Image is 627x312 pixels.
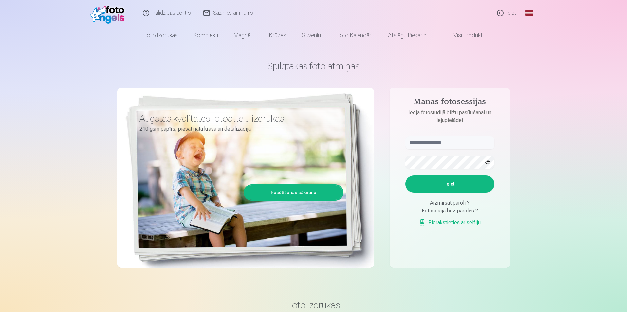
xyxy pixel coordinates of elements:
[435,26,491,45] a: Visi produkti
[226,26,261,45] a: Magnēti
[399,109,501,124] p: Ieeja fotostudijā bilžu pasūtīšanai un lejupielādei
[405,175,494,193] button: Ieiet
[186,26,226,45] a: Komplekti
[329,26,380,45] a: Foto kalendāri
[122,299,505,311] h3: Foto izdrukas
[419,219,481,227] a: Pierakstieties ar selfiju
[399,97,501,109] h4: Manas fotosessijas
[139,124,339,134] p: 210 gsm papīrs, piesātināta krāsa un detalizācija
[294,26,329,45] a: Suvenīri
[136,26,186,45] a: Foto izdrukas
[245,185,342,200] a: Pasūtīšanas sākšana
[139,113,339,124] h3: Augstas kvalitātes fotoattēlu izdrukas
[261,26,294,45] a: Krūzes
[117,60,510,72] h1: Spilgtākās foto atmiņas
[90,3,128,24] img: /fa1
[380,26,435,45] a: Atslēgu piekariņi
[405,207,494,215] div: Fotosesija bez paroles ?
[405,199,494,207] div: Aizmirsāt paroli ?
